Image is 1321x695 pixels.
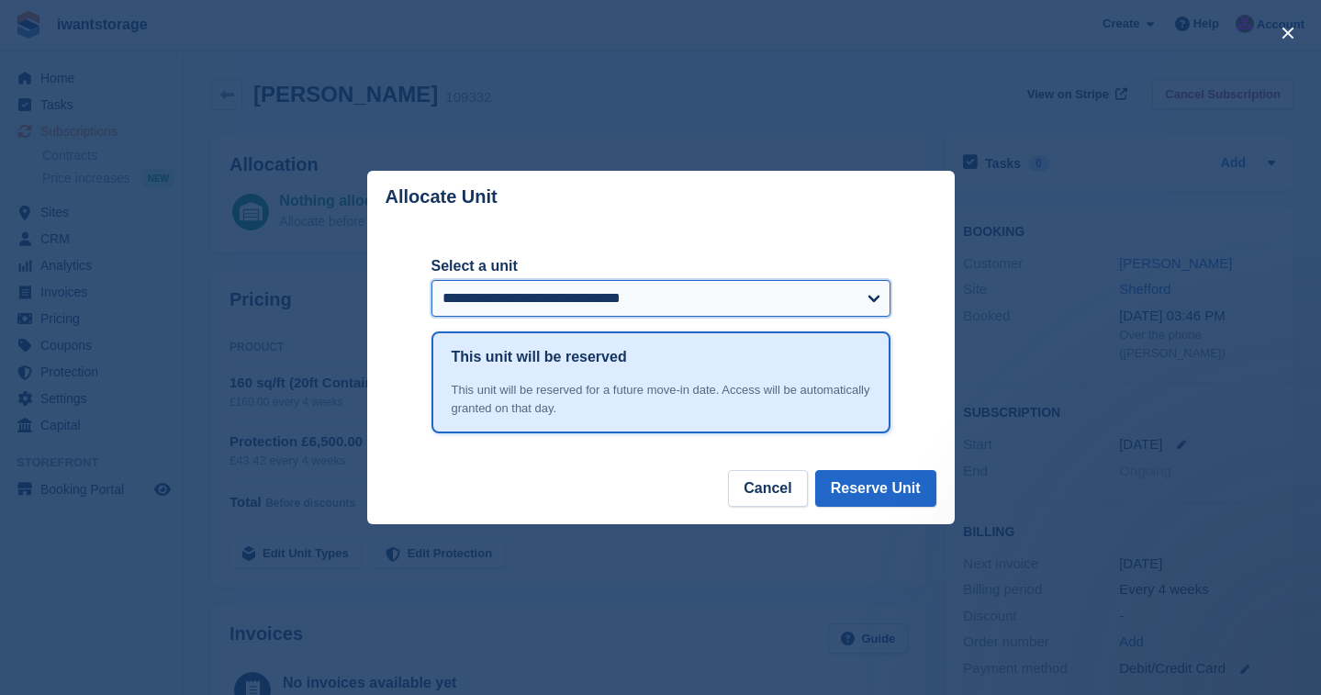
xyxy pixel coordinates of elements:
[728,470,807,507] button: Cancel
[1273,18,1303,48] button: close
[452,381,870,417] div: This unit will be reserved for a future move-in date. Access will be automatically granted on tha...
[431,255,890,277] label: Select a unit
[386,186,498,207] p: Allocate Unit
[452,346,627,368] h1: This unit will be reserved
[815,470,936,507] button: Reserve Unit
